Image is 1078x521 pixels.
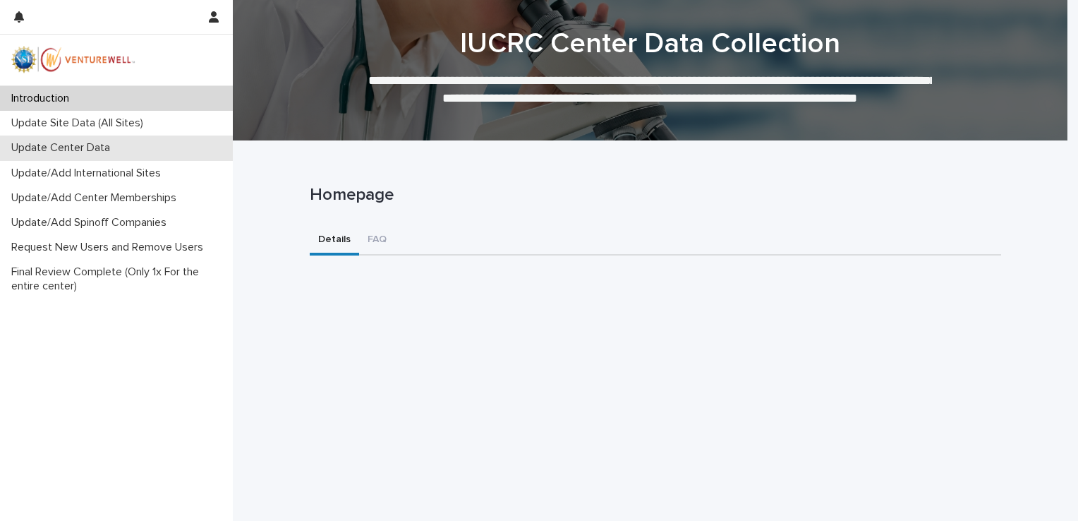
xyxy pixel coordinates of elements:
p: Update Site Data (All Sites) [6,116,155,130]
p: Request New Users and Remove Users [6,241,214,254]
p: Homepage [310,185,995,205]
p: Update/Add Spinoff Companies [6,216,178,229]
p: Update/Add International Sites [6,167,172,180]
button: FAQ [359,226,395,256]
img: mWhVGmOKROS2pZaMU8FQ [11,46,135,74]
h1: IUCRC Center Data Collection [304,27,995,61]
p: Introduction [6,92,80,105]
p: Update Center Data [6,141,121,155]
p: Update/Add Center Memberships [6,191,188,205]
button: Details [310,226,359,256]
p: Final Review Complete (Only 1x For the entire center) [6,265,233,292]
